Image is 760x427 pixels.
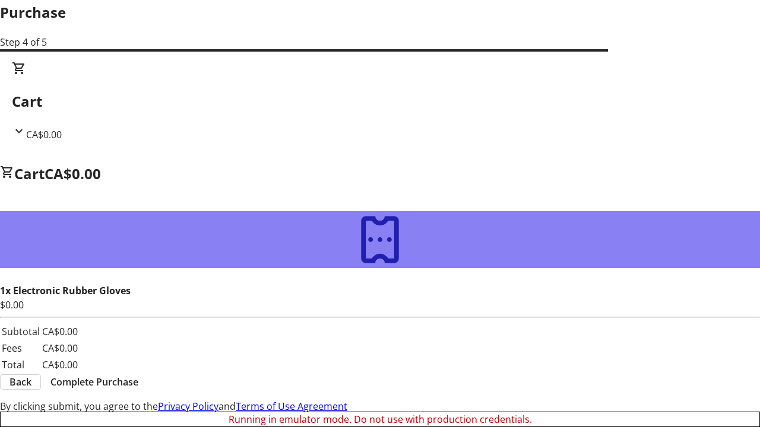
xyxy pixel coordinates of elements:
[42,324,78,339] td: CA$0.00
[50,375,138,389] span: Complete Purchase
[42,340,78,356] td: CA$0.00
[41,375,148,389] button: Complete Purchase
[1,340,40,356] td: Fees
[158,400,218,413] a: Privacy Policy
[1,357,40,372] td: Total
[1,324,40,339] td: Subtotal
[12,61,748,142] div: CartCA$0.00
[26,128,62,141] span: CA$0.00
[14,164,45,183] span: Cart
[236,400,347,413] a: Terms of Use Agreement
[45,164,101,183] span: CA$0.00
[12,91,748,112] h2: Cart
[9,375,31,389] span: Back
[42,357,78,372] td: CA$0.00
